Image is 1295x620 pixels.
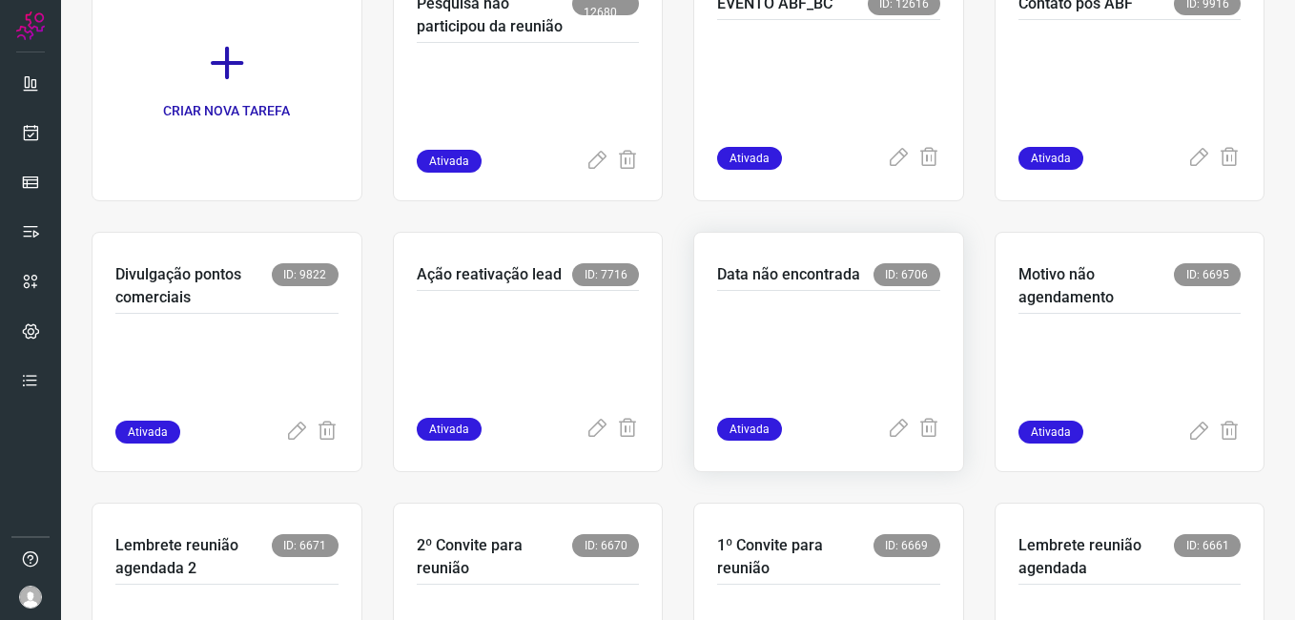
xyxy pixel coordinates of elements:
span: Ativada [417,418,482,441]
span: Ativada [717,418,782,441]
p: Lembrete reunião agendada 2 [115,534,272,580]
p: CRIAR NOVA TAREFA [163,101,290,121]
p: Ação reativação lead [417,263,562,286]
span: Ativada [417,150,482,173]
span: Ativada [1018,421,1083,444]
span: ID: 6671 [272,534,339,557]
p: Data não encontrada [717,263,860,286]
p: Motivo não agendamento [1018,263,1175,309]
p: 2º Convite para reunião [417,534,573,580]
img: Logo [16,11,45,40]
span: ID: 6670 [572,534,639,557]
span: Ativada [717,147,782,170]
p: 1º Convite para reunião [717,534,874,580]
p: Lembrete reunião agendada [1018,534,1175,580]
img: avatar-user-boy.jpg [19,586,42,609]
span: Ativada [1018,147,1083,170]
span: ID: 6706 [874,263,940,286]
span: ID: 9822 [272,263,339,286]
span: ID: 6695 [1174,263,1241,286]
p: Divulgação pontos comerciais [115,263,272,309]
span: Ativada [115,421,180,444]
span: ID: 7716 [572,263,639,286]
span: ID: 6669 [874,534,940,557]
span: ID: 6661 [1174,534,1241,557]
